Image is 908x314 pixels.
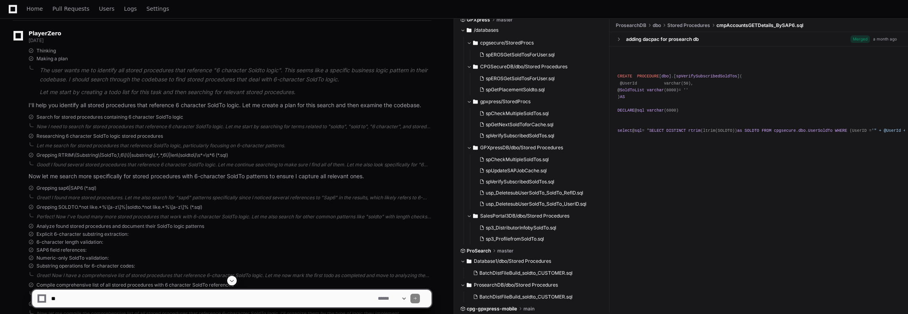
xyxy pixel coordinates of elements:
[473,38,478,48] svg: Directory
[36,272,431,279] div: Great! Now I have a comprehensive list of stored procedures that reference 6-character SoldTo log...
[36,48,56,54] span: Thinking
[473,97,478,106] svg: Directory
[36,255,109,261] span: Numeric-only SoldTo validation:
[476,222,599,233] button: sp3_DistributorInfobySoldTo.sql
[146,6,169,11] span: Settings
[473,211,478,221] svg: Directory
[36,152,228,158] span: Grepping RTRIM\(Substring\(SoldTo,1,6\)\)|substring\(.*,.*,6\)|len\(soldto\)\s*=\s*6 (*.sql)
[486,156,549,163] span: spCheckMultipleSoldTos.sql
[486,201,586,207] span: usp_DeletesubUserSoldTo_SoldTo_UserID.sql
[486,179,554,185] span: spVerifySubscribedSoldTos.sql
[36,263,135,269] span: Substring operations for 6-character codes:
[467,141,603,154] button: GPXpressDB/dbo/Stored Procedures
[620,94,625,99] span: AS
[467,248,491,254] span: ProSearch
[774,128,796,133] span: cpgsecure
[476,165,599,176] button: spUpdateSAPJobCache.sql
[626,36,699,42] div: adding dacpac for prosearch db
[36,143,431,149] div: Let me search for stored procedures that reference SoldTo logic, particularly focusing on 6-chara...
[661,74,669,79] span: dbo
[762,128,772,133] span: FROM
[480,40,534,46] span: cpgsecure/StoredProcs
[36,195,431,201] div: Great! I found more stored procedures. Let me also search for "sap6" patterns specifically since ...
[36,239,103,245] span: 6-character length validation:
[460,255,603,268] button: Database1/dbo/Stored Procedures
[40,88,431,97] p: Let me start by creating a todo list for this task and then searching for relevant stored procedu...
[474,258,551,264] span: Database1/dbo/Stored Procedures
[29,101,431,110] p: I'll help you identify all stored procedures that reference 6 character SoldTo logic. Let me crea...
[476,108,599,119] button: spCheckMultipleSoldTos.sql
[36,223,204,229] span: Analyze found stored procedures and document their SoldTo logic patterns
[737,128,742,133] span: as
[467,25,471,35] svg: Directory
[496,17,513,23] span: master
[616,22,646,29] span: ProsearchDB
[617,53,900,148] div: [ ].[ ] , @ = '' ) @ @ = " ) . . '%[ - ]%' "
[486,52,555,58] span: spEROSGetSoldTosForUser.sql
[637,108,644,113] span: sql
[480,64,567,70] span: CPGSecureDB/dbo/Stored Procedures
[617,128,632,133] span: select
[620,88,645,92] span: SoldToList
[470,268,599,279] button: BatchDistFileBuild_soldto_CUSTOMER.sql
[476,233,599,245] button: sp3_ProfilefromSoldTo.sql
[52,6,89,11] span: Pull Requests
[36,231,128,237] span: Explicit 6-character substring extraction:
[476,49,599,60] button: spEROSGetSoldTosForUser.sql
[664,88,678,92] span: (8000)
[617,74,742,85] span: ( @UserId varchar(50)
[647,88,664,92] span: varchar
[29,37,43,43] span: [DATE]
[473,62,478,71] svg: Directory
[486,133,554,139] span: spVerifySubscribedSoldTos.sql
[476,119,599,130] button: spGetNextSoldToforCache.sql
[798,128,805,133] span: dbo
[29,31,61,36] span: PlayerZero
[476,187,599,198] button: usp_DeletesubUserSoldTo_SoldTo_RefID.sql
[36,133,163,139] span: Researching 6 character SoldTo logic stored procedures
[647,108,664,113] span: varchar
[36,247,86,253] span: SAP6 field references:
[27,6,43,11] span: Home
[36,162,431,168] div: Good! I found several stored procedures that reference 6 character SoldTo logic. Let me continue ...
[467,37,603,49] button: cpgsecure/StoredProcs
[676,74,737,79] span: spVerifySubscribedSoldTos
[36,185,96,191] span: Grepping sap6|SAP6 (*.sql)
[36,114,183,120] span: Search for stored procedures containing 6 character SoldTo logic
[467,60,603,73] button: CPGSecureDB/dbo/Stored Procedures
[476,176,599,187] button: spVerifySubscribedSoldTos.sql
[664,108,678,113] span: (6000)
[476,198,599,210] button: usp_DeletesubUserSoldTo_SoldTo_UserID.sql
[486,87,545,93] span: spGetPlacementSoldto.sql
[649,128,664,133] span: SELECT
[29,172,431,181] p: Now let me search more specifically for stored procedures with 6-character SoldTo patterns to ens...
[808,128,833,133] span: UserSoldTo
[486,121,554,128] span: spGetNextSoldToforCache.sql
[688,128,701,133] span: rtrim
[99,6,115,11] span: Users
[497,248,513,254] span: master
[124,6,137,11] span: Logs
[716,22,803,29] span: cmpAccountsGETDetails_BySAP6.sql
[40,66,431,84] p: The user wants me to identify all stored procedures that reference "6 character Soldto logic". Th...
[667,22,710,29] span: Stored Procedures
[486,168,547,174] span: spUpdateSAPJobCache.sql
[479,270,573,276] span: BatchDistFileBuild_soldto_CUSTOMER.sql
[460,24,603,37] button: /databases
[617,108,634,113] span: DECLARE
[486,225,556,231] span: sp3_DistributorInfobySoldTo.sql
[476,154,599,165] button: spCheckMultipleSoldTos.sql
[476,73,599,84] button: spEROSGetSoldTosForUser.sql
[474,27,498,33] span: /databases
[36,214,431,220] div: Perfect! Now I've found many more stored procedures that work with 6-character SoldTo logic. Let ...
[617,74,632,79] span: CREATE
[480,213,569,219] span: SalesPortal3DB/dbo/Stored Procedures
[835,128,847,133] span: WHERE
[701,128,735,133] span: (ltrim(SOLDTO)
[36,123,431,130] div: Now I need to search for stored procedures that reference 6 character SoldTo logic. Let me start ...
[480,98,531,105] span: gpxpress/StoredProcs
[486,236,544,242] span: sp3_ProfilefromSoldTo.sql
[745,128,759,133] span: SOLDTO
[667,128,686,133] span: DISTINCT
[480,144,563,151] span: GPXpressDB/dbo/Stored Procedures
